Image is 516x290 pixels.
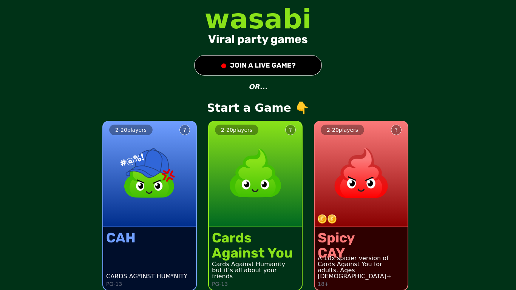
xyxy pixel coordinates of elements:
[212,267,299,279] div: but it’s all about your friends
[220,59,227,72] div: ●
[194,55,322,76] button: ●JOIN A LIVE GAME?
[212,230,293,245] div: Cards
[106,230,136,245] div: CAH
[222,140,289,206] img: product image
[391,125,402,135] button: ?
[318,214,327,224] img: token
[318,245,355,261] div: CAY
[212,281,228,287] p: PG-13
[179,125,190,135] button: ?
[327,127,358,133] span: 2 - 20 players
[328,214,337,224] img: token
[205,5,312,32] div: wasabi
[221,127,252,133] span: 2 - 20 players
[285,125,296,135] button: ?
[116,140,183,206] img: product image
[208,32,308,46] div: Viral party games
[212,261,299,267] div: Cards Against Humanity
[318,281,329,287] p: 18+
[106,281,122,287] p: PG-13
[318,230,355,245] div: Spicy
[106,273,187,279] div: CARDS AG*INST HUM*NITY
[183,126,186,134] div: ?
[328,140,394,206] img: product image
[289,126,292,134] div: ?
[395,126,397,134] div: ?
[249,82,267,92] p: OR...
[115,127,147,133] span: 2 - 20 players
[207,101,309,115] p: Start a Game 👇
[318,255,405,279] div: A 10x spicier version of Cards Against You for adults. Ages [DEMOGRAPHIC_DATA]+
[212,245,293,261] div: Against You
